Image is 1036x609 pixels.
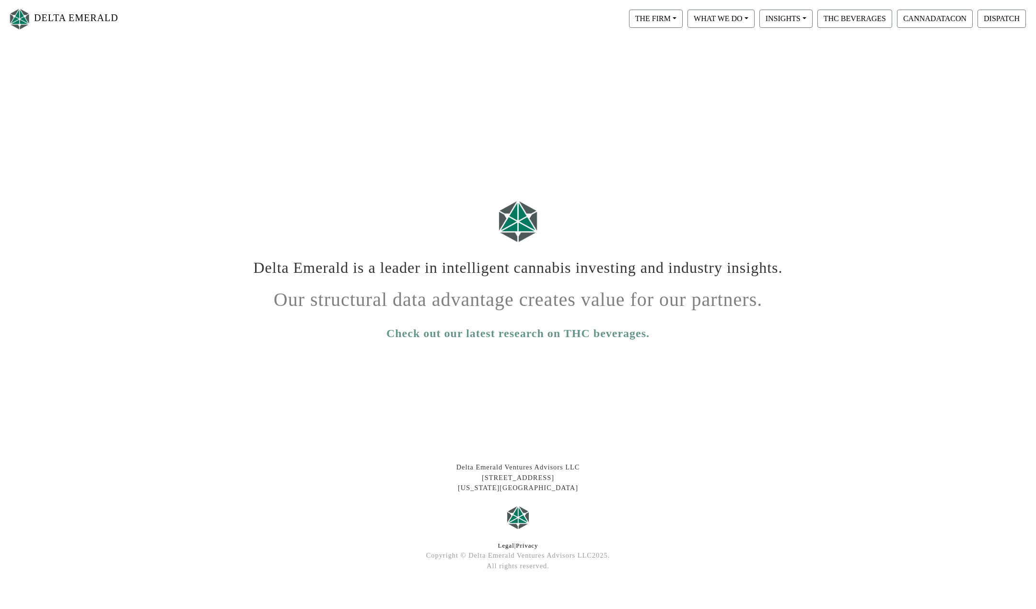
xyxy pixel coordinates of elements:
[245,561,792,572] div: All rights reserved.
[975,14,1028,22] a: DISPATCH
[978,10,1026,28] button: DISPATCH
[245,571,792,576] div: At Delta Emerald Ventures, we lead in cannabis technology investing and industry insights, levera...
[252,251,784,277] h1: Delta Emerald is a leader in intelligent cannabis investing and industry insights.
[8,6,32,32] img: Logo
[386,325,650,342] a: Check out our latest research on THC beverages.
[504,503,533,532] img: Logo
[498,542,514,549] a: Legal
[817,10,892,28] button: THC BEVERAGES
[687,10,755,28] button: WHAT WE DO
[759,10,813,28] button: INSIGHTS
[516,542,538,549] a: Privacy
[629,10,683,28] button: THE FIRM
[245,541,792,550] div: |
[815,14,895,22] a: THC BEVERAGES
[252,281,784,311] h1: Our structural data advantage creates value for our partners.
[494,196,542,246] img: Logo
[897,10,973,28] button: CANNADATACON
[8,4,118,34] a: DELTA EMERALD
[245,550,792,561] div: Copyright © Delta Emerald Ventures Advisors LLC 2025 .
[245,462,792,493] div: Delta Emerald Ventures Advisors LLC [STREET_ADDRESS] [US_STATE][GEOGRAPHIC_DATA]
[895,14,975,22] a: CANNADATACON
